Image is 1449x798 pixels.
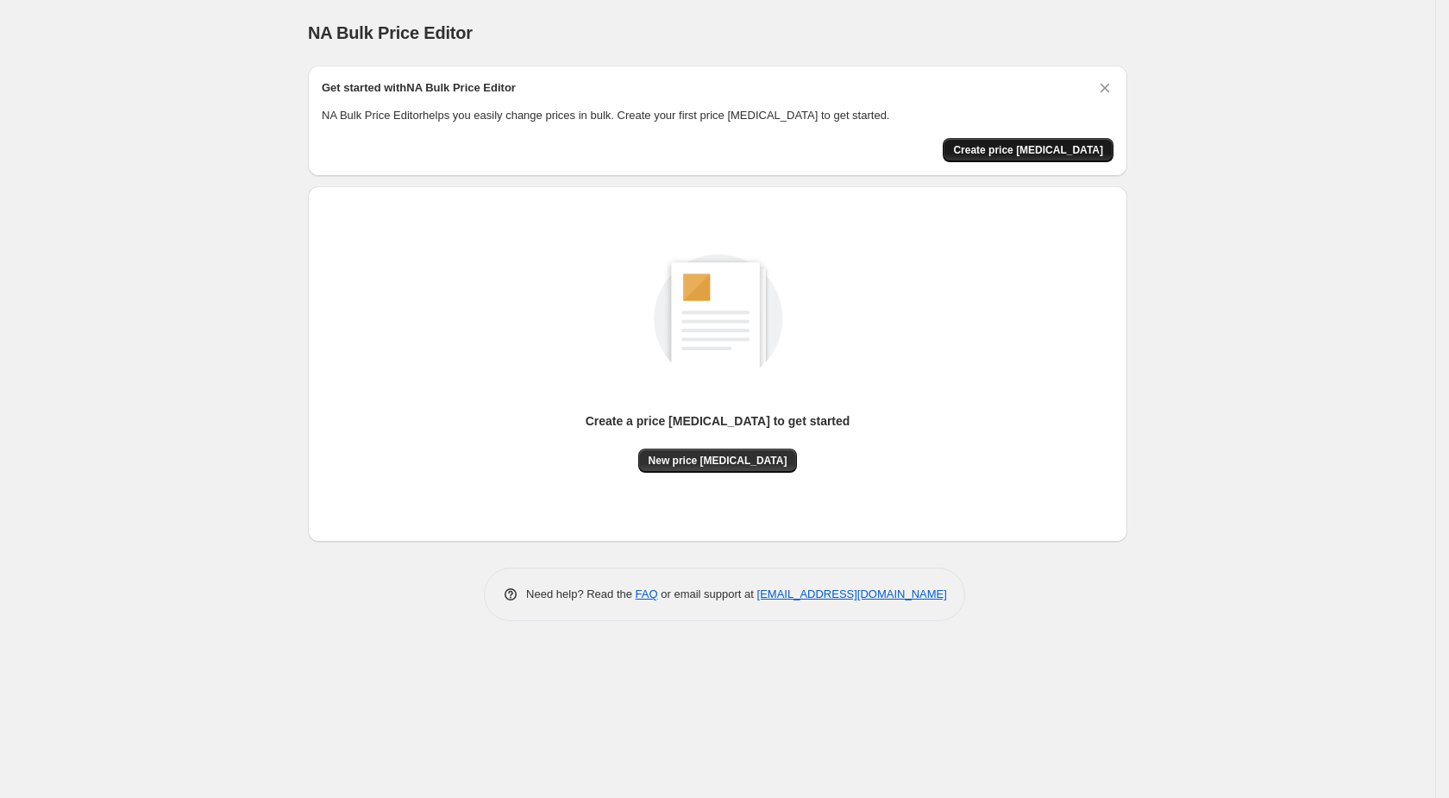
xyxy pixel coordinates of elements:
[636,588,658,600] a: FAQ
[649,454,787,468] span: New price [MEDICAL_DATA]
[526,588,636,600] span: Need help? Read the
[308,23,473,42] span: NA Bulk Price Editor
[586,412,850,430] p: Create a price [MEDICAL_DATA] to get started
[757,588,947,600] a: [EMAIL_ADDRESS][DOMAIN_NAME]
[953,143,1103,157] span: Create price [MEDICAL_DATA]
[638,449,798,473] button: New price [MEDICAL_DATA]
[658,588,757,600] span: or email support at
[1096,79,1113,97] button: Dismiss card
[322,107,1113,124] p: NA Bulk Price Editor helps you easily change prices in bulk. Create your first price [MEDICAL_DAT...
[943,138,1113,162] button: Create price change job
[322,79,516,97] h2: Get started with NA Bulk Price Editor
